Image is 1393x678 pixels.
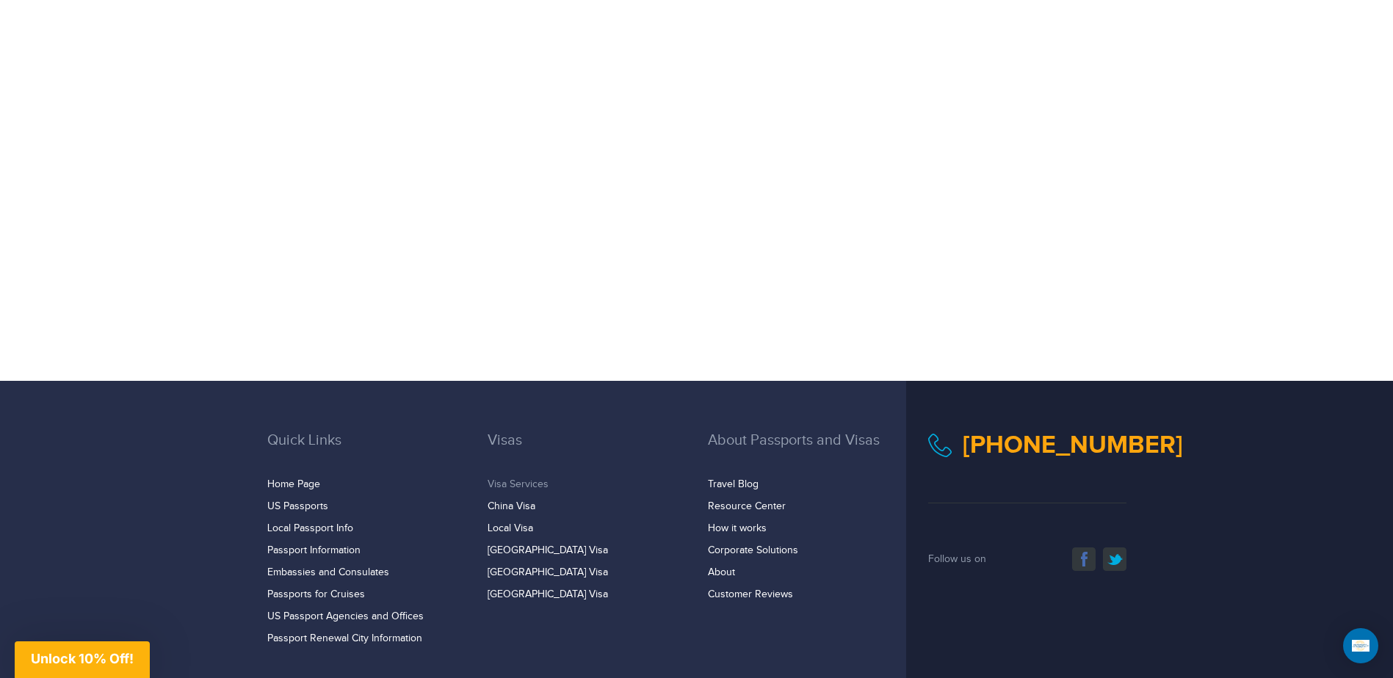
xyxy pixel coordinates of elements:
a: Embassies and Consulates [267,566,389,578]
h3: About Passports and Visas [708,432,906,470]
a: Passports for Cruises [267,588,365,600]
a: About [708,566,735,578]
a: Home Page [267,478,320,490]
a: China Visa [488,500,535,512]
div: Unlock 10% Off! [15,641,150,678]
a: Local Passport Info [267,522,353,534]
a: How it works [708,522,767,534]
a: facebook [1072,547,1096,571]
a: Local Visa [488,522,533,534]
a: Travel Blog [708,478,759,490]
a: [GEOGRAPHIC_DATA] Visa [488,588,608,600]
h3: Quick Links [267,432,466,470]
h3: Visas [488,432,686,470]
a: US Passport Agencies and Offices [267,610,424,622]
a: Passport Information [267,544,361,556]
a: [PHONE_NUMBER] [963,430,1183,460]
a: [GEOGRAPHIC_DATA] Visa [488,544,608,556]
a: Passport Renewal City Information [267,633,422,644]
a: Visa Services [488,478,549,490]
a: Resource Center [708,500,786,512]
a: US Passports [267,500,328,512]
a: Customer Reviews [708,588,793,600]
a: [GEOGRAPHIC_DATA] Visa [488,566,608,578]
span: Unlock 10% Off! [31,651,134,666]
a: twitter [1103,547,1126,571]
div: Open Intercom Messenger [1343,628,1378,663]
span: Follow us on [928,553,986,565]
a: Corporate Solutions [708,544,798,556]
